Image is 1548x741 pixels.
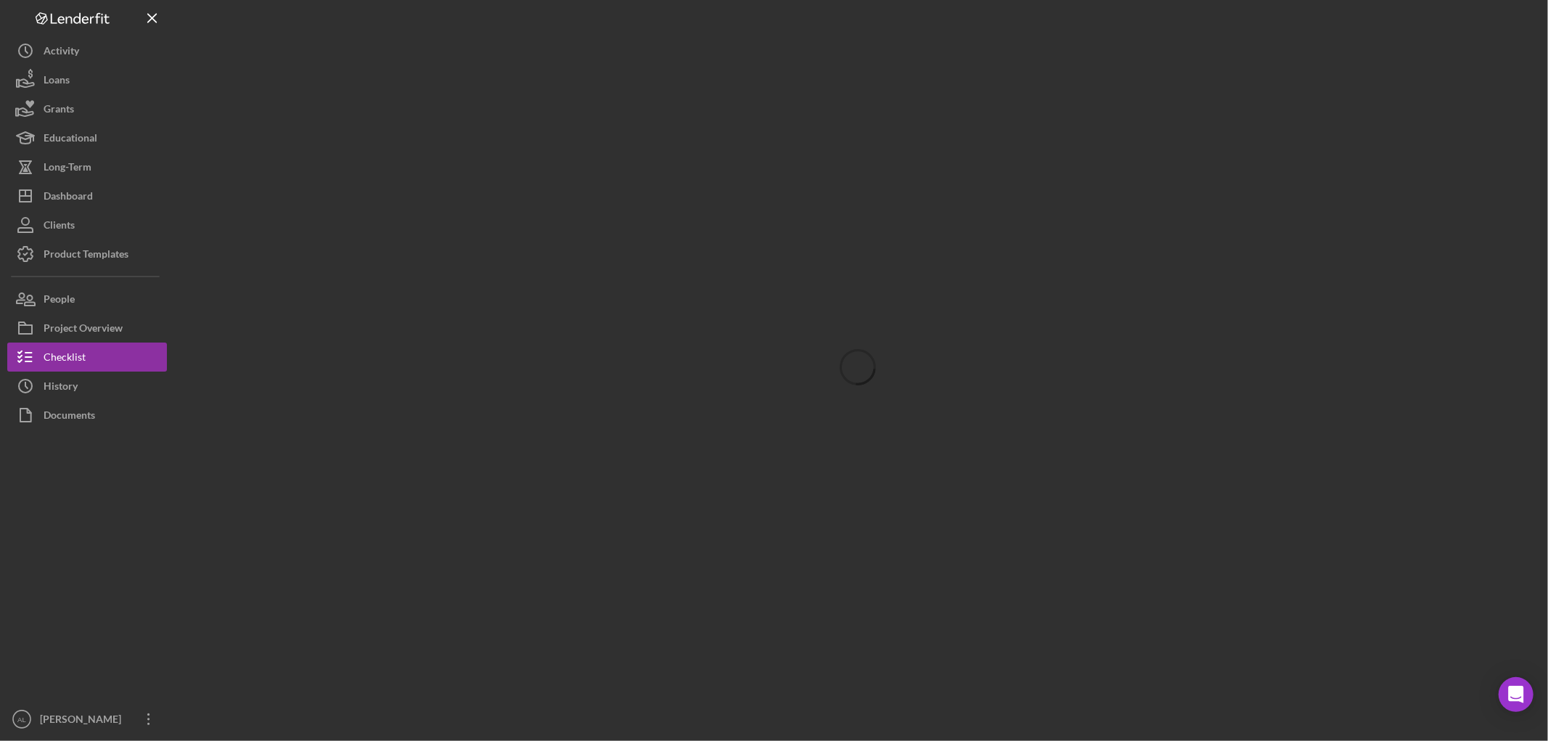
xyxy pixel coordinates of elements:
[7,401,167,430] button: Documents
[44,343,86,375] div: Checklist
[44,240,128,272] div: Product Templates
[7,181,167,210] button: Dashboard
[44,94,74,127] div: Grants
[44,181,93,214] div: Dashboard
[44,36,79,69] div: Activity
[44,401,95,433] div: Documents
[36,705,131,737] div: [PERSON_NAME]
[1499,677,1533,712] div: Open Intercom Messenger
[44,65,70,98] div: Loans
[7,705,167,734] button: AL[PERSON_NAME]
[7,123,167,152] button: Educational
[17,716,26,724] text: AL
[7,94,167,123] button: Grants
[44,210,75,243] div: Clients
[44,284,75,317] div: People
[7,240,167,269] button: Product Templates
[44,314,123,346] div: Project Overview
[44,123,97,156] div: Educational
[7,36,167,65] button: Activity
[44,372,78,404] div: History
[7,284,167,314] button: People
[7,372,167,401] button: History
[44,152,91,185] div: Long-Term
[7,343,167,372] button: Checklist
[7,152,167,181] button: Long-Term
[7,210,167,240] button: Clients
[7,314,167,343] button: Project Overview
[7,65,167,94] button: Loans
